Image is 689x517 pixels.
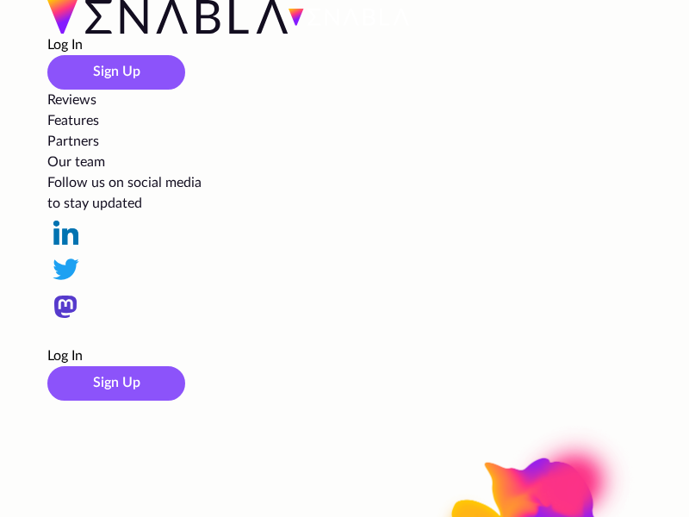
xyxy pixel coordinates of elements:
[47,366,185,401] button: Sign Up
[47,155,105,169] a: Our team
[47,34,83,55] button: Log In
[47,55,185,90] button: Sign Up
[47,114,99,128] a: Features
[47,172,642,214] div: Follow us on social media to stay updated
[47,134,99,148] a: Partners
[47,346,83,366] button: Log In
[47,93,96,107] a: Reviews
[289,9,409,26] img: Enabla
